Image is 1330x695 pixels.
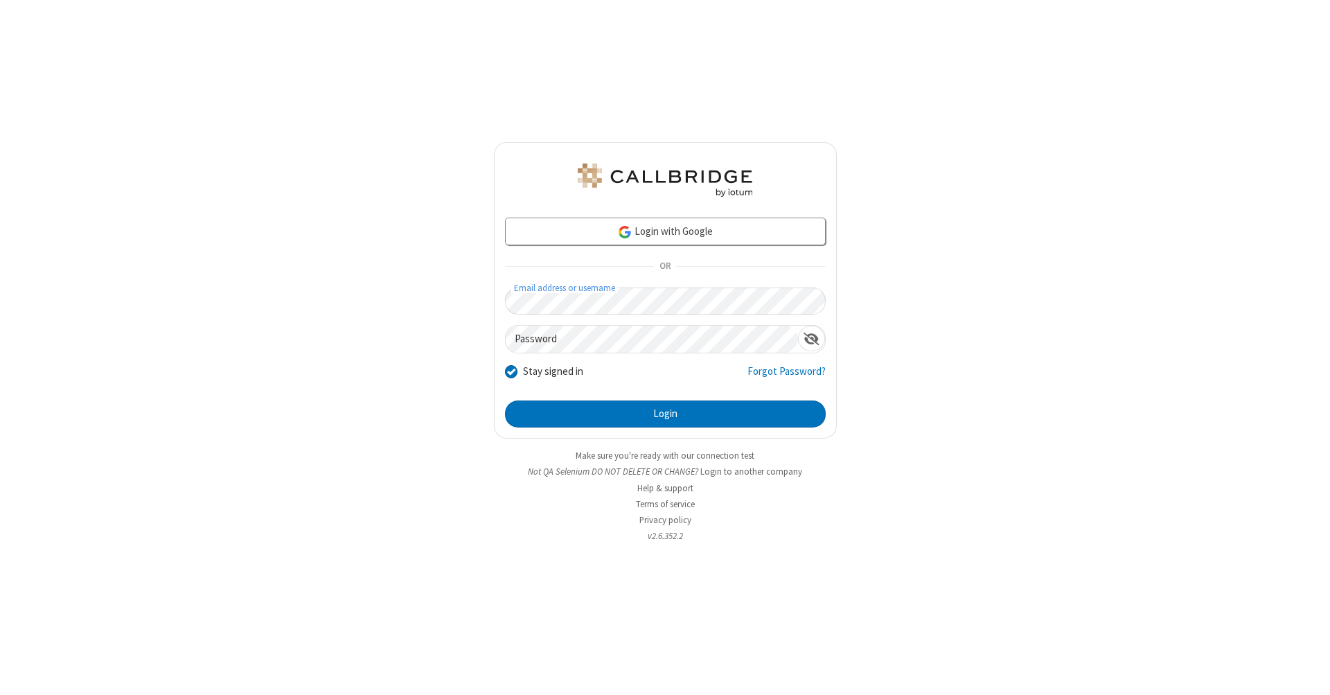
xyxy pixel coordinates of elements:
a: Help & support [637,482,693,494]
button: Login [505,401,826,428]
input: Password [506,326,798,353]
div: Show password [798,326,825,351]
li: v2.6.352.2 [494,529,837,543]
li: Not QA Selenium DO NOT DELETE OR CHANGE? [494,465,837,478]
a: Privacy policy [639,514,691,526]
input: Email address or username [505,288,826,315]
a: Make sure you're ready with our connection test [576,450,754,461]
img: QA Selenium DO NOT DELETE OR CHANGE [575,164,755,197]
a: Login with Google [505,218,826,245]
a: Terms of service [636,498,695,510]
button: Login to another company [700,465,802,478]
a: Forgot Password? [747,364,826,390]
img: google-icon.png [617,225,632,240]
label: Stay signed in [523,364,583,380]
span: OR [654,257,676,276]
